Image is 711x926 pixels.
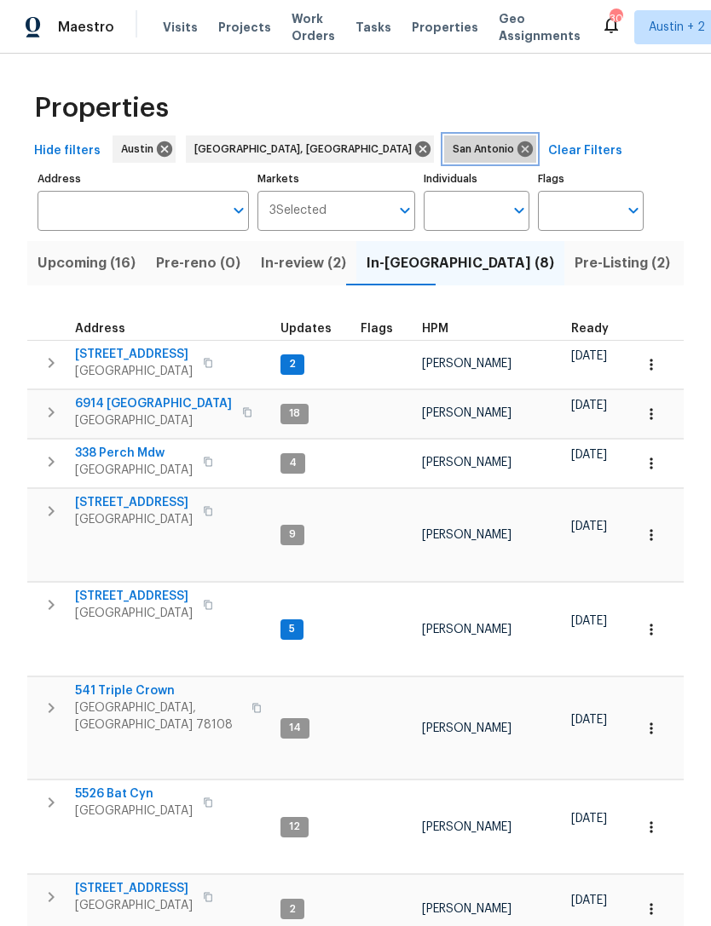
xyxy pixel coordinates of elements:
[412,19,478,36] span: Properties
[571,449,607,461] span: [DATE]
[571,323,624,335] div: Earliest renovation start date (first business day after COE or Checkout)
[424,174,529,184] label: Individuals
[75,802,193,820] span: [GEOGRAPHIC_DATA]
[75,412,232,429] span: [GEOGRAPHIC_DATA]
[571,323,609,335] span: Ready
[34,141,101,162] span: Hide filters
[422,624,512,636] span: [PERSON_NAME]
[422,821,512,833] span: [PERSON_NAME]
[361,323,393,335] span: Flags
[422,529,512,541] span: [PERSON_NAME]
[75,363,193,380] span: [GEOGRAPHIC_DATA]
[75,785,193,802] span: 5526 Bat Cyn
[422,903,512,915] span: [PERSON_NAME]
[282,527,303,542] span: 9
[34,100,169,117] span: Properties
[571,813,607,825] span: [DATE]
[355,21,391,33] span: Tasks
[75,494,193,511] span: [STREET_ADDRESS]
[75,699,241,733] span: [GEOGRAPHIC_DATA], [GEOGRAPHIC_DATA] 78108
[75,605,193,622] span: [GEOGRAPHIC_DATA]
[499,10,581,44] span: Geo Assignments
[367,251,554,275] span: In-[GEOGRAPHIC_DATA] (8)
[422,323,448,335] span: HPM
[227,198,251,222] button: Open
[163,19,198,36] span: Visits
[575,251,670,275] span: Pre-Listing (2)
[75,445,193,462] span: 338 Perch Mdw
[538,174,644,184] label: Flags
[257,174,416,184] label: Markets
[422,358,512,370] span: [PERSON_NAME]
[156,251,240,275] span: Pre-reno (0)
[38,251,136,275] span: Upcoming (16)
[38,174,249,184] label: Address
[541,135,629,167] button: Clear Filters
[113,135,176,163] div: Austin
[571,350,607,362] span: [DATE]
[282,622,302,636] span: 5
[75,462,193,479] span: [GEOGRAPHIC_DATA]
[75,588,193,605] span: [STREET_ADDRESS]
[548,141,622,162] span: Clear Filters
[75,511,193,528] span: [GEOGRAPHIC_DATA]
[218,19,271,36] span: Projects
[282,721,308,735] span: 14
[292,10,335,44] span: Work Orders
[261,251,346,275] span: In-review (2)
[282,902,303,917] span: 2
[282,456,303,470] span: 4
[121,141,160,158] span: Austin
[571,400,607,411] span: [DATE]
[422,457,512,469] span: [PERSON_NAME]
[571,615,607,627] span: [DATE]
[571,714,607,726] span: [DATE]
[453,141,521,158] span: San Antonio
[444,135,536,163] div: San Antonio
[507,198,531,222] button: Open
[571,894,607,906] span: [DATE]
[75,897,193,914] span: [GEOGRAPHIC_DATA]
[75,880,193,897] span: [STREET_ADDRESS]
[649,19,705,36] span: Austin + 2
[27,135,107,167] button: Hide filters
[571,521,607,532] span: [DATE]
[75,682,241,699] span: 541 Triple Crown
[282,820,307,834] span: 12
[75,395,232,412] span: 6914 [GEOGRAPHIC_DATA]
[269,204,327,218] span: 3 Selected
[422,722,512,734] span: [PERSON_NAME]
[58,19,114,36] span: Maestro
[621,198,645,222] button: Open
[194,141,419,158] span: [GEOGRAPHIC_DATA], [GEOGRAPHIC_DATA]
[422,407,512,419] span: [PERSON_NAME]
[186,135,434,163] div: [GEOGRAPHIC_DATA], [GEOGRAPHIC_DATA]
[282,357,303,371] span: 2
[610,10,621,27] div: 30
[75,346,193,363] span: [STREET_ADDRESS]
[282,406,307,421] span: 18
[393,198,417,222] button: Open
[280,323,332,335] span: Updates
[75,323,125,335] span: Address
